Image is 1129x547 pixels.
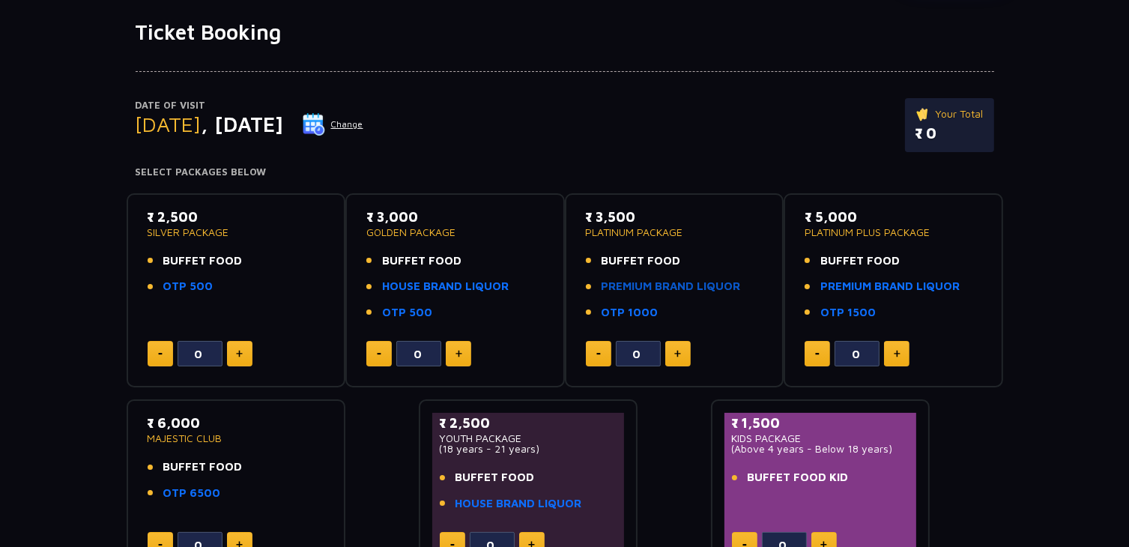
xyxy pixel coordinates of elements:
span: BUFFET FOOD [163,459,243,476]
img: minus [158,353,163,355]
p: (18 years - 21 years) [440,444,617,454]
a: OTP 500 [163,278,214,295]
p: SILVER PACKAGE [148,227,325,238]
p: GOLDEN PACKAGE [366,227,544,238]
img: minus [450,544,455,546]
img: minus [377,353,381,355]
p: Your Total [915,106,984,122]
img: minus [158,544,163,546]
p: ₹ 0 [915,122,984,145]
p: PLATINUM PACKAGE [586,227,763,238]
p: MAJESTIC CLUB [148,433,325,444]
img: minus [815,353,820,355]
p: ₹ 5,000 [805,207,982,227]
h1: Ticket Booking [136,19,994,45]
span: BUFFET FOOD [602,253,681,270]
p: ₹ 3,000 [366,207,544,227]
h4: Select Packages Below [136,166,994,178]
p: ₹ 3,500 [586,207,763,227]
a: OTP 1500 [820,304,876,321]
img: minus [742,544,747,546]
img: plus [455,350,462,357]
p: ₹ 1,500 [732,413,909,433]
img: ticket [915,106,931,122]
a: OTP 6500 [163,485,221,502]
span: BUFFET FOOD [163,253,243,270]
p: ₹ 6,000 [148,413,325,433]
p: KIDS PACKAGE [732,433,909,444]
span: [DATE] [136,112,202,136]
p: ₹ 2,500 [148,207,325,227]
a: OTP 1000 [602,304,659,321]
img: plus [236,350,243,357]
a: HOUSE BRAND LIQUOR [382,278,509,295]
span: BUFFET FOOD KID [748,469,849,486]
img: plus [674,350,681,357]
p: (Above 4 years - Below 18 years) [732,444,909,454]
img: minus [596,353,601,355]
button: Change [302,112,364,136]
span: , [DATE] [202,112,284,136]
a: OTP 500 [382,304,432,321]
p: ₹ 2,500 [440,413,617,433]
p: Date of Visit [136,98,364,113]
p: PLATINUM PLUS PACKAGE [805,227,982,238]
span: BUFFET FOOD [820,253,900,270]
span: BUFFET FOOD [455,469,535,486]
p: YOUTH PACKAGE [440,433,617,444]
a: PREMIUM BRAND LIQUOR [820,278,960,295]
img: plus [894,350,901,357]
a: HOUSE BRAND LIQUOR [455,495,582,513]
span: BUFFET FOOD [382,253,461,270]
a: PREMIUM BRAND LIQUOR [602,278,741,295]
